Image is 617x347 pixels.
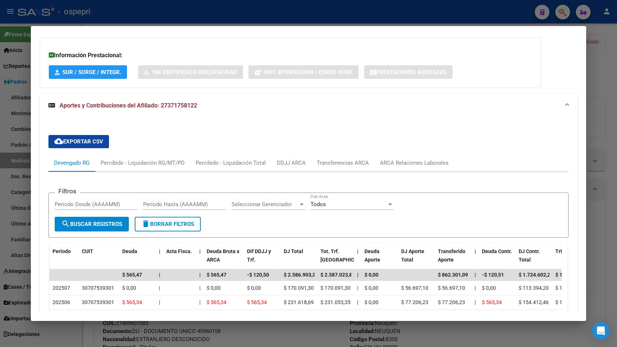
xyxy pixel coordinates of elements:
[472,244,479,276] datatable-header-cell: |
[247,248,271,263] span: Dif DDJJ y Trf.
[196,244,204,276] datatable-header-cell: |
[166,248,192,254] span: Acta Fisca.
[247,299,267,305] span: $ 565,34
[122,272,142,278] span: $ 565,47
[82,298,114,307] div: 30707539301
[438,272,468,278] span: $ 862.301,09
[364,299,378,305] span: $ 0,00
[401,248,424,263] span: DJ Aporte Total
[362,244,398,276] datatable-header-cell: Deuda Aporte
[284,272,318,278] span: $ 2.586.903,34
[317,159,369,167] div: Transferencias ARCA
[317,244,354,276] datatable-header-cell: Tot. Trf. Bruto
[364,248,380,263] span: Deuda Aporte
[101,159,185,167] div: Percibido - Liquidación RG/MT/PD
[376,69,447,76] span: Prestaciones Auditadas
[55,217,129,231] button: Buscar Registros
[52,285,70,291] span: 202507
[401,285,428,291] span: $ 56.697,10
[152,69,237,76] span: Sin Certificado Discapacidad
[207,299,226,305] span: $ 565,34
[54,138,103,145] span: Exportar CSV
[311,201,326,208] span: Todos
[199,285,200,291] span: |
[438,248,465,263] span: Transferido Aporte
[516,244,552,276] datatable-header-cell: DJ Contr. Total
[52,248,71,254] span: Período
[320,299,351,305] span: $ 231.053,35
[357,299,358,305] span: |
[82,284,114,292] div: 30707539301
[232,201,298,208] span: Seleccionar Gerenciador
[207,272,226,278] span: $ 565,47
[264,69,353,76] span: Not. Internacion / Censo Hosp.
[59,102,197,109] span: Aportes y Contribuciones del Afiliado: 27371758122
[284,248,303,254] span: DJ Total
[207,285,221,291] span: $ 0,00
[244,244,281,276] datatable-header-cell: Dif DDJJ y Trf.
[398,244,435,276] datatable-header-cell: DJ Aporte Total
[141,221,194,227] span: Borrar Filtros
[156,244,163,276] datatable-header-cell: |
[138,65,243,79] button: Sin Certificado Discapacidad
[555,285,585,291] span: $ 113.394,20
[555,272,590,278] span: $ 1.724.722,75
[199,248,201,254] span: |
[247,272,269,278] span: -$ 120,50
[357,248,359,254] span: |
[122,248,137,254] span: Deuda
[204,244,244,276] datatable-header-cell: Deuda Bruta x ARCA
[163,244,196,276] datatable-header-cell: Acta Fisca.
[247,285,261,291] span: $ 0,00
[52,299,70,305] span: 202506
[122,285,136,291] span: $ 0,00
[82,248,93,254] span: CUIT
[196,159,266,167] div: Percibido - Liquidación Total
[357,272,359,278] span: |
[159,248,160,254] span: |
[49,51,532,60] h3: Información Prestacional:
[482,285,496,291] span: $ 0,00
[482,299,502,305] span: $ 565,34
[364,285,378,291] span: $ 0,00
[555,248,577,254] span: Trf Contr.
[364,65,453,79] button: Prestaciones Auditadas
[135,217,201,231] button: Borrar Filtros
[199,272,201,278] span: |
[320,248,370,263] span: Tot. Trf. [GEOGRAPHIC_DATA]
[277,159,306,167] div: DDJJ ARCA
[122,299,142,305] span: $ 565,34
[519,272,553,278] span: $ 1.724.602,25
[438,299,465,305] span: $ 77.206,23
[141,219,150,228] mat-icon: delete
[50,244,79,276] datatable-header-cell: Período
[438,285,465,291] span: $ 56.697,10
[199,299,200,305] span: |
[119,244,156,276] datatable-header-cell: Deuda
[475,299,476,305] span: |
[79,244,119,276] datatable-header-cell: CUIT
[320,272,355,278] span: $ 2.587.023,84
[401,299,428,305] span: $ 77.206,23
[380,159,449,167] div: ARCA Relaciones Laborales
[552,244,589,276] datatable-header-cell: Trf Contr.
[519,299,549,305] span: $ 154.412,46
[54,137,63,146] mat-icon: cloud_download
[49,65,127,79] button: SUR / SURGE / INTEGR.
[320,285,351,291] span: $ 170.091,30
[284,285,314,291] span: $ 170.091,30
[48,135,109,148] button: Exportar CSV
[248,65,359,79] button: Not. Internacion / Censo Hosp.
[54,159,90,167] div: Devengado RG
[475,272,476,278] span: |
[284,299,314,305] span: $ 231.618,69
[61,219,70,228] mat-icon: search
[159,272,160,278] span: |
[519,285,549,291] span: $ 113.394,20
[592,322,610,340] div: Open Intercom Messenger
[207,248,239,263] span: Deuda Bruta x ARCA
[475,285,476,291] span: |
[519,248,540,263] span: DJ Contr. Total
[61,221,122,227] span: Buscar Registros
[555,299,585,305] span: $ 153.847,12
